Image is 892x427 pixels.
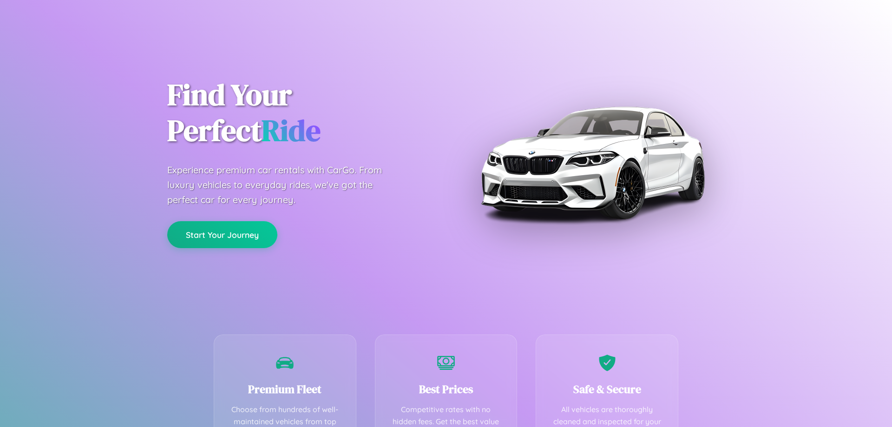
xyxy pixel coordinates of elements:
[262,110,321,151] span: Ride
[550,381,664,397] h3: Safe & Secure
[389,381,503,397] h3: Best Prices
[167,77,432,149] h1: Find Your Perfect
[167,163,400,207] p: Experience premium car rentals with CarGo. From luxury vehicles to everyday rides, we've got the ...
[476,46,708,279] img: Premium BMW car rental vehicle
[167,221,277,248] button: Start Your Journey
[228,381,342,397] h3: Premium Fleet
